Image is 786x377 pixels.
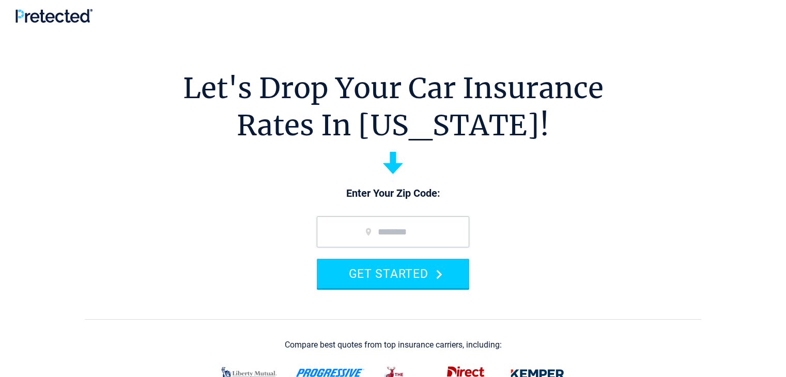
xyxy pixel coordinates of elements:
[296,369,365,377] img: progressive
[183,70,604,144] h1: Let's Drop Your Car Insurance Rates In [US_STATE]!
[317,216,469,247] input: zip code
[306,186,480,201] p: Enter Your Zip Code:
[16,9,93,23] img: Pretected Logo
[285,340,502,350] div: Compare best quotes from top insurance carriers, including:
[317,259,469,288] button: GET STARTED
